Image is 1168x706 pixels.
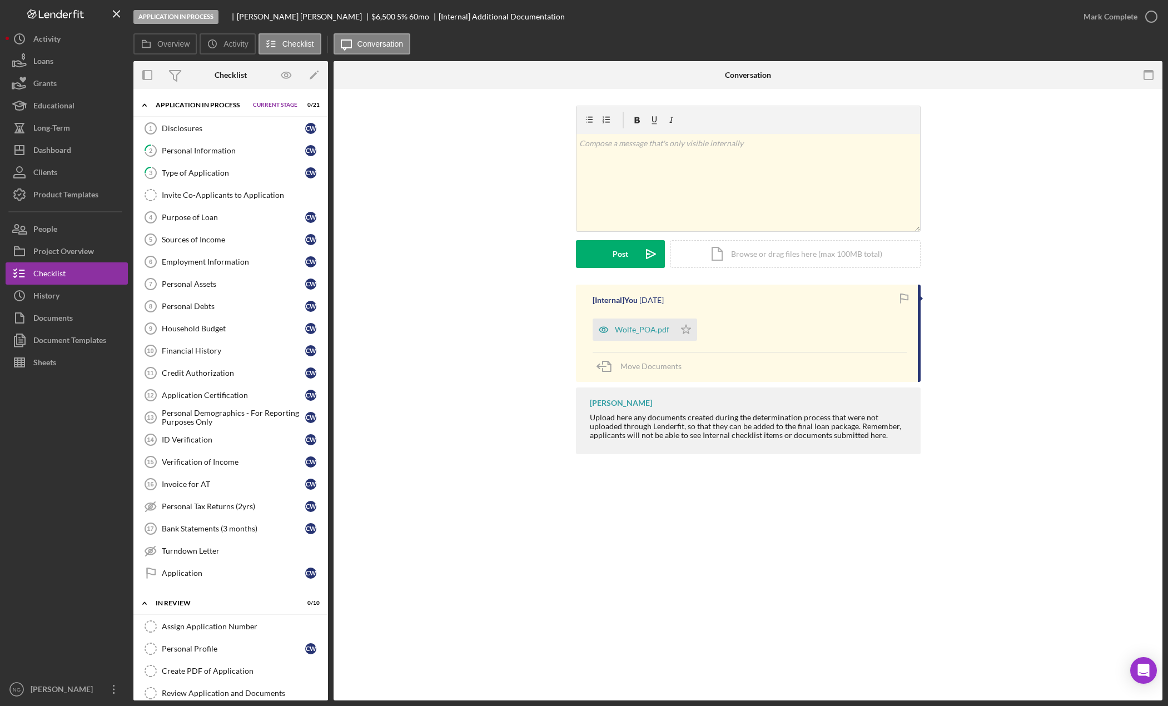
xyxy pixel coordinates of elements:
div: Type of Application [162,168,305,177]
div: C W [305,367,316,379]
div: Employment Information [162,257,305,266]
button: Documents [6,307,128,329]
div: Personal Profile [162,644,305,653]
a: 8Personal DebtsCW [139,295,322,317]
div: [PERSON_NAME] [PERSON_NAME] [237,12,371,21]
div: History [33,285,59,310]
div: Invite Co-Applicants to Application [162,191,322,200]
button: Activity [6,28,128,50]
div: Application Certification [162,391,305,400]
div: Application In Process [133,10,218,24]
button: Conversation [334,33,411,54]
div: Post [613,240,628,268]
tspan: 5 [149,236,152,243]
div: C W [305,479,316,490]
tspan: 2 [149,147,152,154]
button: Dashboard [6,139,128,161]
button: Educational [6,95,128,117]
a: 7Personal AssetsCW [139,273,322,295]
div: C W [305,568,316,579]
tspan: 11 [147,370,153,376]
button: NG[PERSON_NAME] [6,678,128,700]
div: Mark Complete [1083,6,1137,28]
button: Clients [6,161,128,183]
div: Grants [33,72,57,97]
div: Assign Application Number [162,622,322,631]
a: Create PDF of Application [139,660,322,682]
a: 16Invoice for ATCW [139,473,322,495]
button: History [6,285,128,307]
tspan: 16 [147,481,153,488]
button: Long-Term [6,117,128,139]
button: Wolfe_POA.pdf [593,319,697,341]
div: [Internal] Additional Documentation [439,12,565,21]
tspan: 12 [147,392,153,399]
div: Bank Statements (3 months) [162,524,305,533]
a: 17Bank Statements (3 months)CW [139,518,322,540]
a: 12Application CertificationCW [139,384,322,406]
tspan: 4 [149,214,153,221]
div: Personal Assets [162,280,305,289]
a: 3Type of ApplicationCW [139,162,322,184]
div: 5 % [397,12,407,21]
a: Project Overview [6,240,128,262]
div: Household Budget [162,324,305,333]
button: Mark Complete [1072,6,1162,28]
div: C W [305,212,316,223]
button: Post [576,240,665,268]
a: Personal Tax Returns (2yrs)CW [139,495,322,518]
tspan: 8 [149,303,152,310]
div: Credit Authorization [162,369,305,377]
div: 0 / 10 [300,600,320,606]
div: People [33,218,57,243]
button: Move Documents [593,352,693,380]
span: Move Documents [620,361,682,371]
div: Personal Information [162,146,305,155]
div: Long-Term [33,117,70,142]
a: 4Purpose of LoanCW [139,206,322,228]
tspan: 9 [149,325,152,332]
text: NG [13,687,21,693]
div: [Internal] You [593,296,638,305]
div: Invoice for AT [162,480,305,489]
div: Wolfe_POA.pdf [615,325,669,334]
label: Conversation [357,39,404,48]
div: Verification of Income [162,458,305,466]
a: 2Personal InformationCW [139,140,322,162]
button: Grants [6,72,128,95]
div: Review Application and Documents [162,689,322,698]
a: Personal ProfileCW [139,638,322,660]
div: Sheets [33,351,56,376]
div: Financial History [162,346,305,355]
div: C W [305,643,316,654]
div: C W [305,123,316,134]
label: Overview [157,39,190,48]
div: Create PDF of Application [162,667,322,675]
div: Clients [33,161,57,186]
div: C W [305,145,316,156]
div: Project Overview [33,240,94,265]
div: In Review [156,600,292,606]
div: ID Verification [162,435,305,444]
div: Document Templates [33,329,106,354]
div: Product Templates [33,183,98,208]
div: Documents [33,307,73,332]
a: Checklist [6,262,128,285]
div: Application [162,569,305,578]
div: C W [305,345,316,356]
button: Overview [133,33,197,54]
a: Assign Application Number [139,615,322,638]
div: C W [305,301,316,312]
div: [PERSON_NAME] [28,678,100,703]
a: Sheets [6,351,128,374]
a: Document Templates [6,329,128,351]
div: Activity [33,28,61,53]
tspan: 6 [149,258,152,265]
div: 0 / 21 [300,102,320,108]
